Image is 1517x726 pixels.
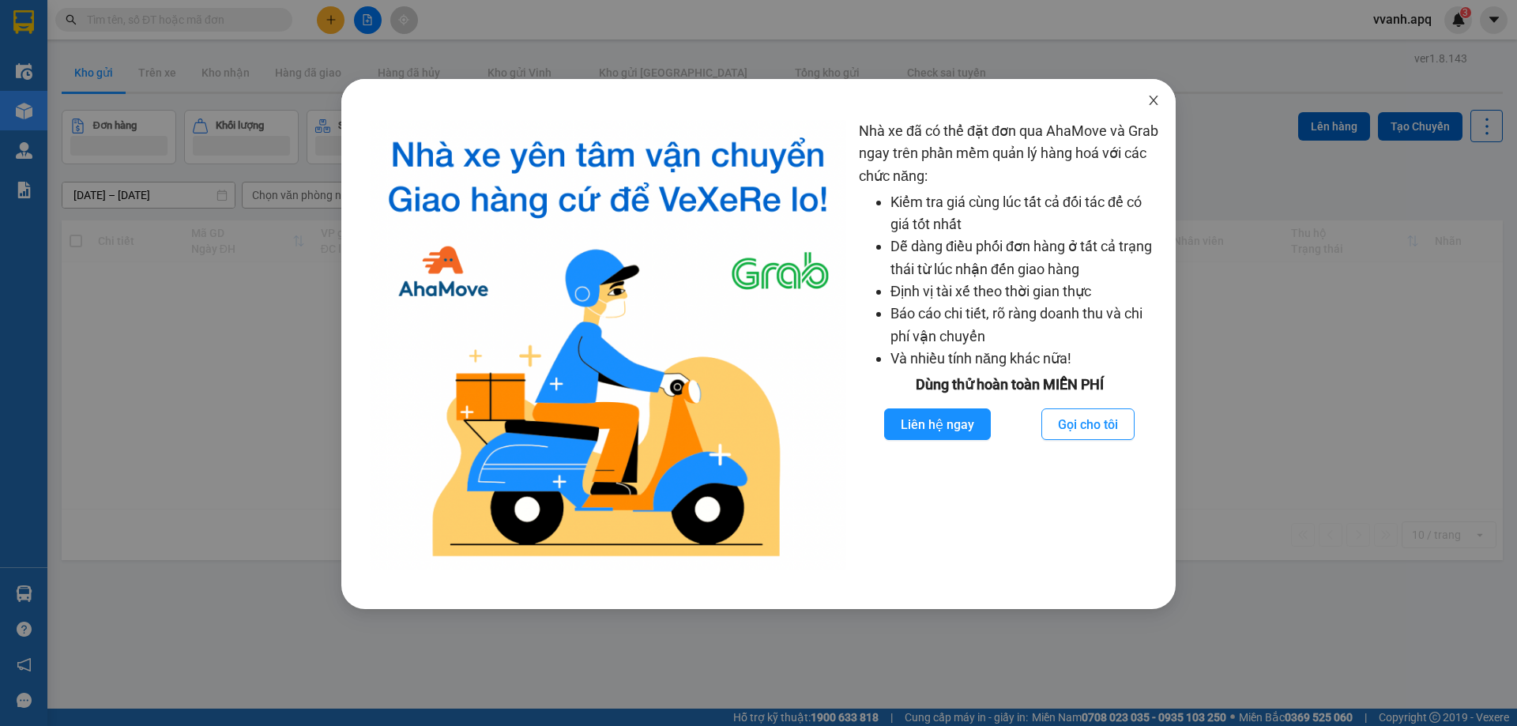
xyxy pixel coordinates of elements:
[1058,415,1118,434] span: Gọi cho tôi
[859,374,1160,396] div: Dùng thử hoàn toàn MIỄN PHÍ
[890,280,1160,303] li: Định vị tài xế theo thời gian thực
[890,235,1160,280] li: Dễ dàng điều phối đơn hàng ở tất cả trạng thái từ lúc nhận đến giao hàng
[1147,94,1160,107] span: close
[890,303,1160,348] li: Báo cáo chi tiết, rõ ràng doanh thu và chi phí vận chuyển
[890,348,1160,370] li: Và nhiều tính năng khác nữa!
[884,408,991,440] button: Liên hệ ngay
[901,415,974,434] span: Liên hệ ngay
[1131,79,1176,123] button: Close
[890,191,1160,236] li: Kiểm tra giá cùng lúc tất cả đối tác để có giá tốt nhất
[370,120,846,570] img: logo
[1041,408,1135,440] button: Gọi cho tôi
[859,120,1160,570] div: Nhà xe đã có thể đặt đơn qua AhaMove và Grab ngay trên phần mềm quản lý hàng hoá với các chức năng:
